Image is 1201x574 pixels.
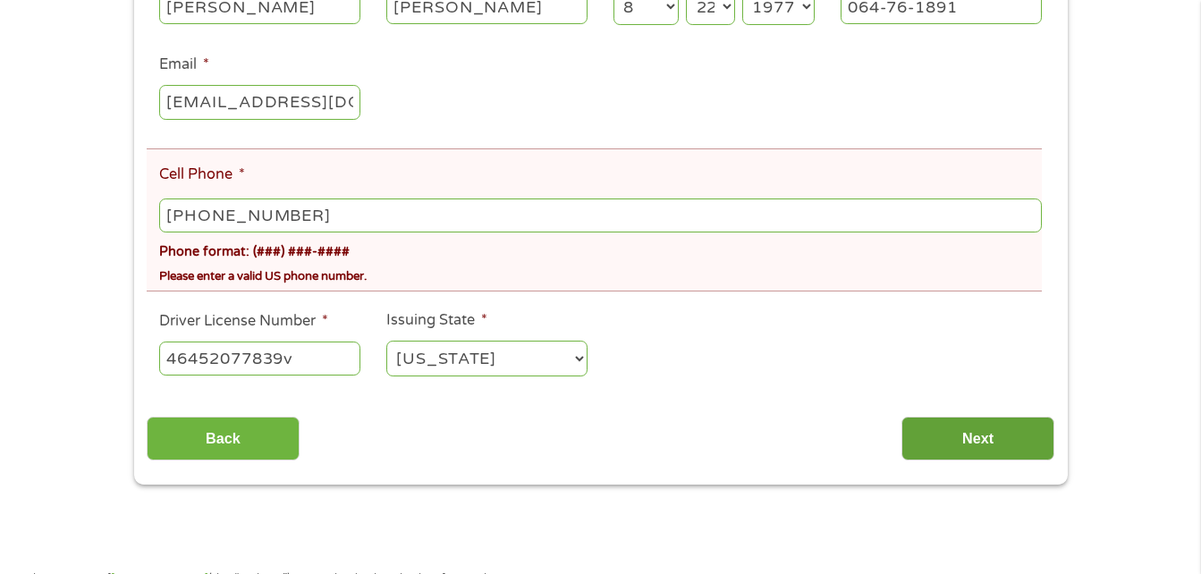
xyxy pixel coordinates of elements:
label: Email [159,55,209,74]
label: Driver License Number [159,312,328,331]
div: Please enter a valid US phone number. [159,261,1041,285]
label: Issuing State [386,311,487,330]
label: Cell Phone [159,165,245,184]
input: (541) 754-3010 [159,198,1041,232]
div: Phone format: (###) ###-#### [159,236,1041,262]
input: Back [147,417,300,460]
input: john@gmail.com [159,85,360,119]
input: Next [901,417,1054,460]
